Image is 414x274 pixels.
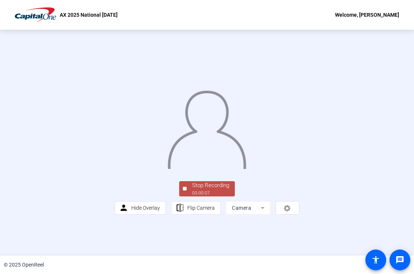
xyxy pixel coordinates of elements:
[179,181,235,196] button: Stop Recording00:00:07
[175,203,185,213] mat-icon: flip
[119,203,128,213] mat-icon: person
[335,10,399,19] div: Welcome, [PERSON_NAME]
[192,190,229,196] div: 00:00:07
[4,261,44,269] div: © 2025 OpenReel
[131,205,160,211] span: Hide Overlay
[167,86,247,169] img: overlay
[187,205,215,211] span: Flip Camera
[171,201,221,215] button: Flip Camera
[15,7,56,22] img: OpenReel logo
[60,10,118,19] p: AX 2025 National [DATE]
[395,255,404,264] mat-icon: message
[371,255,380,264] mat-icon: accessibility
[115,201,166,215] button: Hide Overlay
[192,181,229,190] div: Stop Recording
